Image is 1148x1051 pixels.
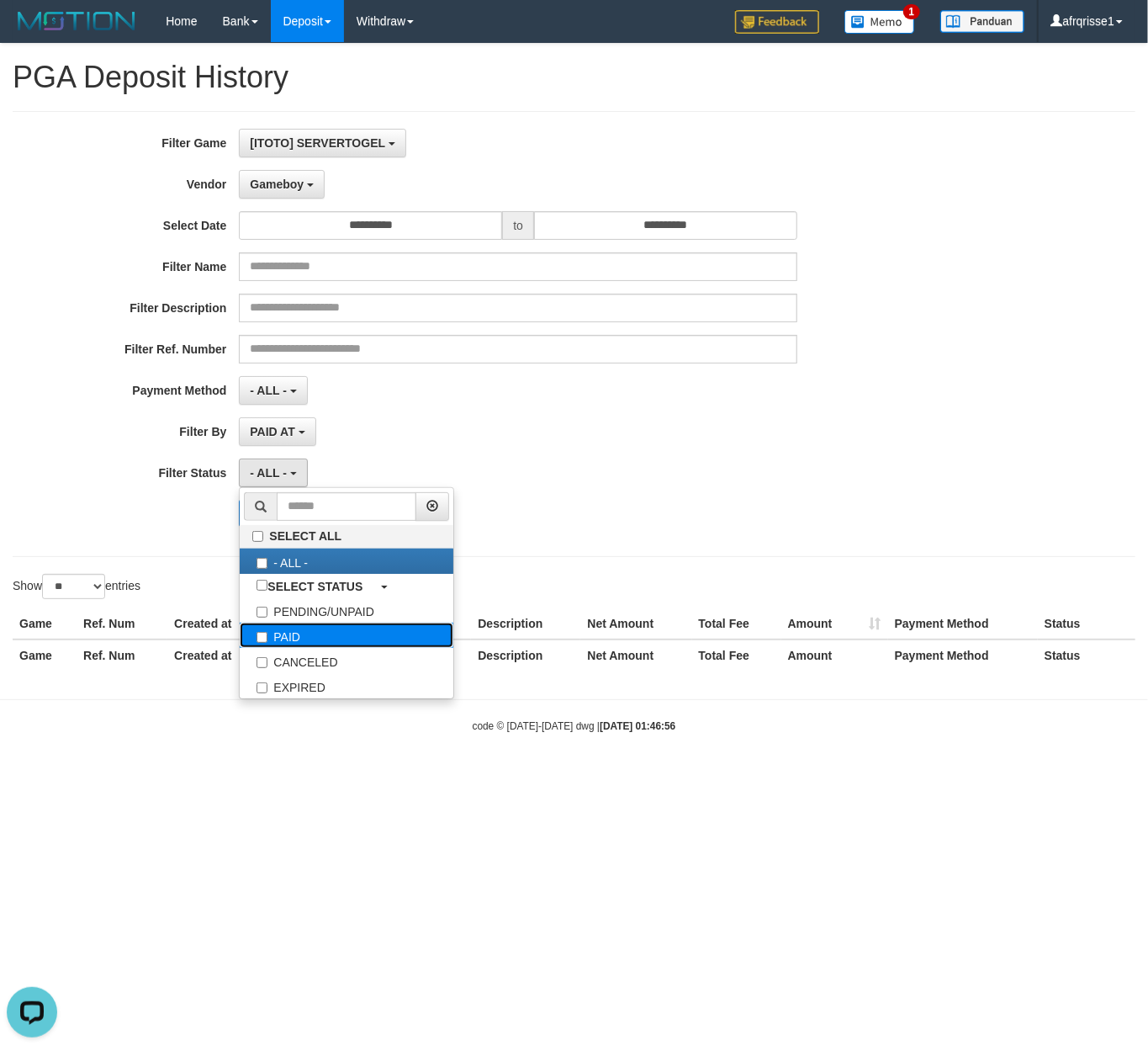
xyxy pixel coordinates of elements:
[77,640,167,671] th: Ref. Num
[735,10,819,34] img: Feedback.jpg
[257,632,267,643] input: PAID
[580,608,691,640] th: Net Amount
[257,607,267,618] input: PENDING/UNPAID
[240,574,453,597] a: SELECT STATUS
[781,608,888,640] th: Amount
[250,136,385,150] span: [ITOTO] SERVERTOGEL
[239,376,307,405] button: - ALL -
[167,608,292,640] th: Created at
[239,170,325,199] button: Gameboy
[13,640,77,671] th: Game
[1038,640,1135,671] th: Status
[13,608,77,640] th: Game
[13,8,140,34] img: MOTION_logo.png
[240,623,453,648] label: PAID
[250,384,287,397] span: - ALL -
[252,531,263,542] input: SELECT ALL
[267,580,362,593] b: SELECT STATUS
[240,549,453,574] label: - ALL -
[250,178,304,191] span: Gameboy
[167,640,292,671] th: Created at
[844,10,915,34] img: Button%20Memo.svg
[257,580,267,591] input: SELECT STATUS
[692,608,781,640] th: Total Fee
[471,640,580,671] th: Description
[600,720,675,732] strong: [DATE] 01:46:56
[473,720,676,732] small: code © [DATE]-[DATE] dwg |
[240,597,453,623] label: PENDING/UNPAID
[239,129,405,157] button: [ITOTO] SERVERTOGEL
[239,459,307,487] button: - ALL -
[580,640,691,671] th: Net Amount
[257,682,267,693] input: EXPIRED
[888,608,1038,640] th: Payment Method
[240,673,453,698] label: EXPIRED
[240,525,453,548] label: SELECT ALL
[257,657,267,668] input: CANCELED
[13,574,140,599] label: Show entries
[1038,608,1135,640] th: Status
[502,211,534,240] span: to
[7,7,57,57] button: Open LiveChat chat widget
[250,466,287,480] span: - ALL -
[250,425,294,438] span: PAID AT
[692,640,781,671] th: Total Fee
[77,608,167,640] th: Ref. Num
[42,574,105,599] select: Showentries
[781,640,888,671] th: Amount
[940,10,1024,33] img: panduan.png
[257,558,267,569] input: - ALL -
[240,648,453,673] label: CANCELED
[903,4,921,19] span: 1
[239,417,315,446] button: PAID AT
[471,608,580,640] th: Description
[888,640,1038,671] th: Payment Method
[13,61,1135,94] h1: PGA Deposit History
